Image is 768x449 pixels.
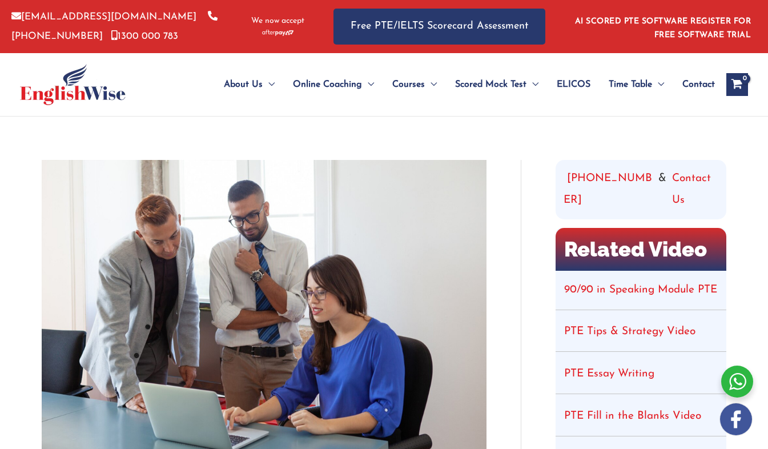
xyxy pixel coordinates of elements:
span: ELICOS [557,65,590,105]
span: Menu Toggle [526,65,538,105]
div: & [564,168,718,211]
a: Contact Us [672,168,718,211]
img: cropped-ew-logo [20,64,126,105]
span: Courses [392,65,425,105]
img: Afterpay-Logo [262,30,293,36]
span: Scored Mock Test [455,65,526,105]
a: Time TableMenu Toggle [600,65,673,105]
a: Free PTE/IELTS Scorecard Assessment [333,9,545,45]
span: Menu Toggle [652,65,664,105]
a: 1300 000 783 [111,31,178,41]
a: ELICOS [548,65,600,105]
span: Time Table [609,65,652,105]
a: CoursesMenu Toggle [383,65,446,105]
span: Contact [682,65,715,105]
a: View Shopping Cart, empty [726,73,748,96]
span: We now accept [251,15,304,27]
a: AI SCORED PTE SOFTWARE REGISTER FOR FREE SOFTWARE TRIAL [575,17,751,39]
a: 90/90 in Speaking Module PTE [564,284,717,295]
aside: Header Widget 1 [568,8,757,45]
a: [PHONE_NUMBER] [11,12,218,41]
a: PTE Essay Writing [564,368,654,379]
span: Menu Toggle [425,65,437,105]
span: Menu Toggle [263,65,275,105]
a: PTE Tips & Strategy Video [564,326,695,337]
span: Online Coaching [293,65,362,105]
a: About UsMenu Toggle [215,65,284,105]
a: Online CoachingMenu Toggle [284,65,383,105]
a: [EMAIL_ADDRESS][DOMAIN_NAME] [11,12,196,22]
a: PTE Fill in the Blanks Video [564,411,701,422]
a: Contact [673,65,715,105]
span: About Us [224,65,263,105]
a: Scored Mock TestMenu Toggle [446,65,548,105]
h2: Related Video [556,228,726,270]
img: white-facebook.png [720,403,752,435]
a: [PHONE_NUMBER] [564,168,653,211]
nav: Site Navigation: Main Menu [196,65,715,105]
span: Menu Toggle [362,65,374,105]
